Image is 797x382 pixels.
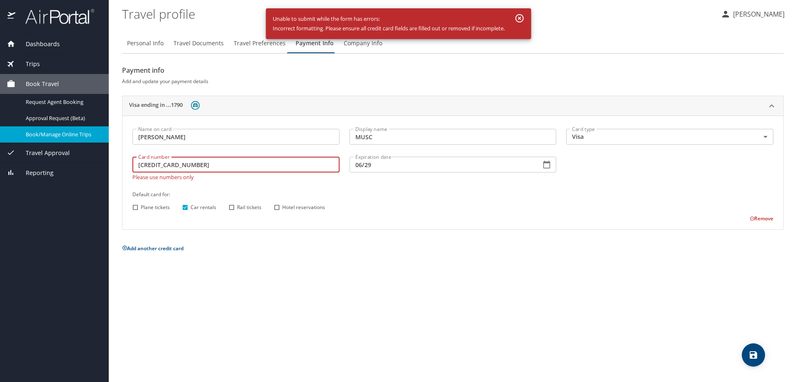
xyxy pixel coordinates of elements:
span: Payment Info [296,38,334,49]
span: Dashboards [15,39,60,49]
h1: Travel profile [122,1,714,27]
span: Travel Preferences [234,38,286,49]
span: Reporting [15,168,54,177]
span: Car rentals [191,204,216,211]
img: icon-airportal.png [7,8,16,25]
span: Travel Documents [174,38,224,49]
div: Visa [566,129,773,145]
div: Unable to submit while the form has errors: Incorrect formatting. Please ensure all credit card f... [273,11,505,37]
span: Hotel reservations [282,204,325,211]
div: Visa ending in ...1790 [122,116,783,229]
span: Request Agent Booking [26,98,99,106]
button: Add another credit card [122,245,183,252]
button: Remove [750,215,773,222]
img: car [191,101,200,110]
div: Profile [122,33,784,53]
span: Trips [15,59,40,69]
h6: Add and update your payment details [122,77,784,86]
span: Book Travel [15,79,59,89]
button: save [742,343,765,367]
img: airportal-logo.png [16,8,94,25]
h2: Visa ending in ...1790 [129,101,183,111]
h2: Payment info [122,64,784,77]
p: [PERSON_NAME] [731,9,785,19]
p: Please use numbers only [132,173,340,180]
h6: Default card for: [132,190,773,199]
span: Plane tickets [141,204,170,211]
span: Company Info [344,38,382,49]
input: Ex. My corporate card [350,129,557,145]
input: MM/YY [350,157,535,173]
span: Rail tickets [237,204,262,211]
span: Personal Info [127,38,164,49]
span: Travel Approval [15,148,70,158]
span: Approval Request (Beta) [26,114,99,122]
div: Visa ending in ...1790 [122,96,783,116]
span: Book/Manage Online Trips [26,131,99,138]
button: [PERSON_NAME] [717,7,788,22]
